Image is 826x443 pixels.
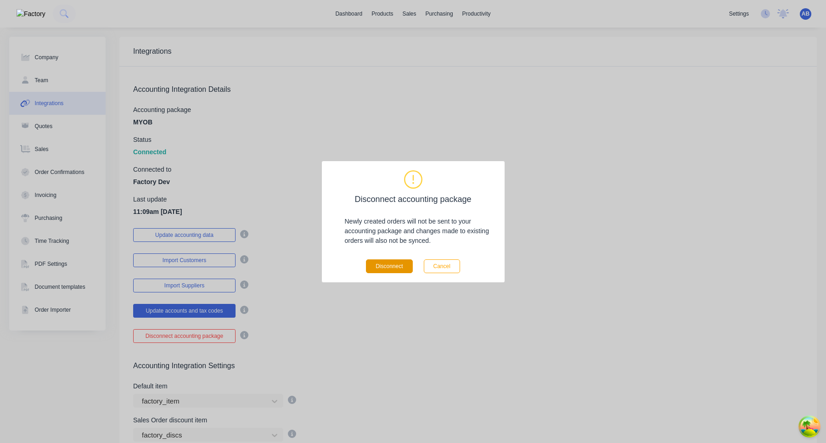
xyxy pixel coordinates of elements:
[345,217,495,246] p: Newly created orders will not be sent to your accounting package and changes made to existing ord...
[366,259,412,273] button: Disconnect
[354,193,471,206] span: Disconnect accounting package
[424,259,460,273] button: Cancel
[17,9,45,19] img: Factory
[800,417,819,436] button: Open Tanstack query devtools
